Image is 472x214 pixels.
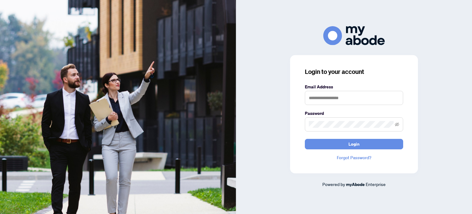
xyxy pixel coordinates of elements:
[322,181,345,187] span: Powered by
[305,83,403,90] label: Email Address
[323,26,385,45] img: ma-logo
[305,139,403,149] button: Login
[305,67,403,76] h3: Login to your account
[366,181,386,187] span: Enterprise
[395,122,399,127] span: eye-invisible
[348,139,360,149] span: Login
[346,181,365,188] a: myAbode
[305,110,403,117] label: Password
[305,154,403,161] a: Forgot Password?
